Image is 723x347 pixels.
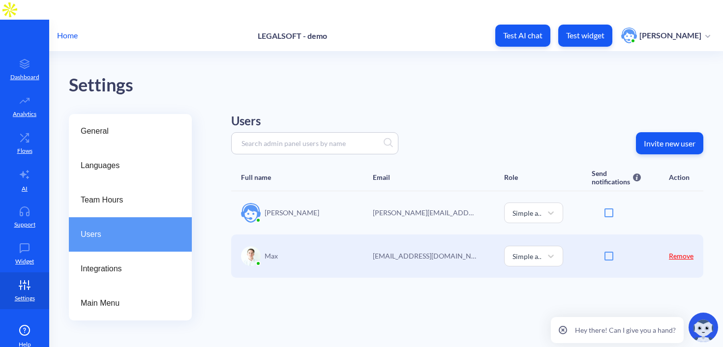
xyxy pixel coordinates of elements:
[81,263,172,275] span: Integrations
[13,110,36,118] p: Analytics
[566,30,604,40] p: Test widget
[241,203,261,223] img: user image
[639,30,701,41] p: [PERSON_NAME]
[575,325,676,335] p: Hey there! Can I give you a hand?
[512,251,543,261] div: Simple admin
[373,173,390,181] div: Email
[241,173,271,181] div: Full name
[81,229,172,240] span: Users
[69,114,192,148] a: General
[22,184,28,193] p: AI
[81,125,172,137] span: General
[15,257,34,266] p: Widget
[504,173,518,181] div: Role
[81,297,172,309] span: Main Menu
[231,114,703,128] h2: Users
[621,28,637,43] img: user photo
[258,31,327,40] p: LEGALSOFT - demo
[57,29,78,41] p: Home
[636,132,703,154] button: Invite new user
[616,27,715,44] button: user photo[PERSON_NAME]
[558,25,612,47] button: Test widget
[14,220,35,229] p: Support
[69,286,192,320] a: Main Menu
[669,173,690,181] div: Action
[69,148,192,183] a: Languages
[265,207,319,218] p: [PERSON_NAME]
[503,30,542,40] p: Test AI chat
[592,169,632,186] div: Send notifications
[69,71,723,99] div: Settings
[632,169,641,186] img: info icon
[373,251,476,261] p: max@botscrew.com
[10,73,39,82] p: Dashboard
[69,217,192,252] a: Users
[237,138,384,149] input: Search admin panel users by name
[81,194,172,206] span: Team Hours
[69,183,192,217] a: Team Hours
[15,294,35,303] p: Settings
[17,146,32,155] p: Flows
[512,207,543,218] div: Simple admin
[689,313,718,342] img: copilot-icon.svg
[669,252,693,260] a: Remove
[81,160,172,172] span: Languages
[495,25,550,47] button: Test AI chat
[241,246,261,266] img: user image
[265,251,278,261] p: Max
[644,139,695,148] p: Invite new user
[373,207,476,218] p: christina.vergelets@botscrew.com
[69,252,192,286] a: Integrations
